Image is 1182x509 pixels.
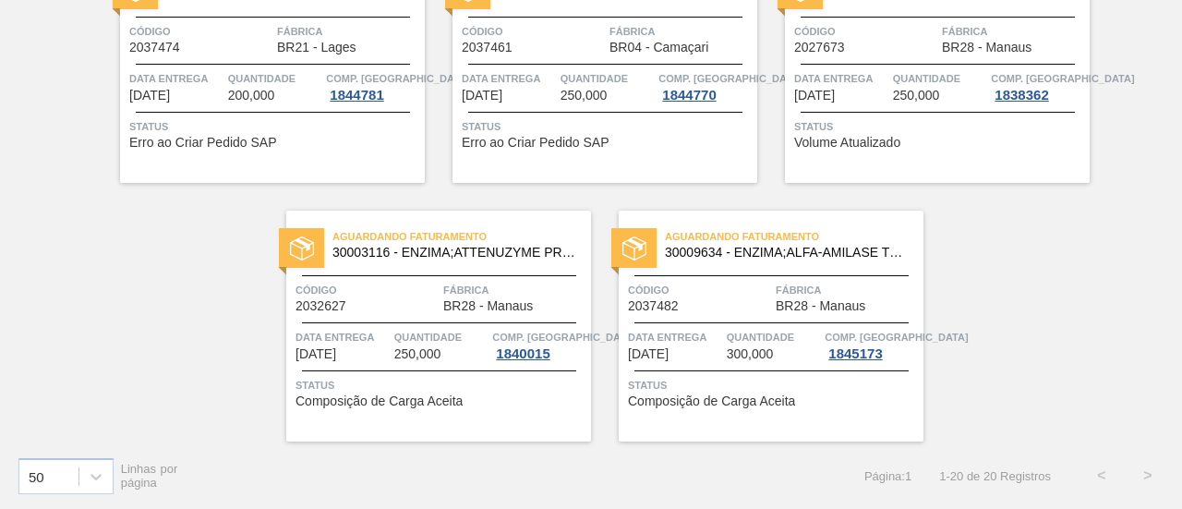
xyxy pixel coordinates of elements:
span: Data entrega [794,69,888,88]
span: Status [794,117,1085,136]
span: 2032627 [295,299,346,313]
span: 2037482 [628,299,679,313]
span: Código [794,22,937,41]
span: Aguardando Faturamento [665,227,923,246]
span: Fábrica [277,22,420,41]
span: Fábrica [443,281,586,299]
span: Código [628,281,771,299]
span: Comp. Carga [326,69,469,88]
span: 300,000 [727,347,774,361]
span: BR28 - Manaus [942,41,1031,55]
span: 250,000 [561,89,608,103]
span: 250,000 [893,89,940,103]
span: Volume Atualizado [794,136,900,150]
span: Status [129,117,420,136]
span: BR28 - Manaus [776,299,865,313]
span: Data entrega [628,328,722,346]
span: Fábrica [942,22,1085,41]
div: 1844781 [326,88,387,103]
span: Fábrica [609,22,753,41]
span: Comp. Carga [492,328,635,346]
span: 30/10/2025 [295,347,336,361]
img: status [622,236,646,261]
span: 2037461 [462,41,513,55]
a: Comp. [GEOGRAPHIC_DATA]1840015 [492,328,586,361]
span: Composição de Carga Aceita [628,394,795,408]
div: 1840015 [492,346,553,361]
a: statusAguardando Faturamento30009634 - ENZIMA;ALFA-AMILASE TERMOESTÁVEL;TERMAMYCódigo2037482Fábri... [591,211,923,442]
span: 1 - 20 de 20 Registros [939,469,1051,483]
span: Data entrega [129,69,223,88]
span: 30009634 - ENZIMA;ALFA-AMILASE TERMOESTÁVEL;TERMAMY [665,246,909,260]
span: 28/10/2025 [794,89,835,103]
span: BR04 - Camaçari [609,41,708,55]
span: BR28 - Manaus [443,299,533,313]
span: Erro ao Criar Pedido SAP [129,136,277,150]
span: 200,000 [228,89,275,103]
span: 250,000 [394,347,441,361]
span: 2027673 [794,41,845,55]
div: 1845173 [825,346,886,361]
span: 2037474 [129,41,180,55]
span: Composição de Carga Aceita [295,394,463,408]
span: Quantidade [228,69,322,88]
span: Fábrica [776,281,919,299]
span: BR21 - Lages [277,41,356,55]
span: Quantidade [727,328,821,346]
button: > [1125,453,1171,499]
span: Comp. Carga [658,69,802,88]
span: Erro ao Criar Pedido SAP [462,136,609,150]
span: 13/10/2025 [129,89,170,103]
span: Quantidade [561,69,655,88]
img: status [290,236,314,261]
a: Comp. [GEOGRAPHIC_DATA]1844770 [658,69,753,103]
span: Data entrega [462,69,556,88]
span: Status [462,117,753,136]
span: Data entrega [295,328,390,346]
span: Status [628,376,919,394]
div: 1838362 [991,88,1052,103]
a: Comp. [GEOGRAPHIC_DATA]1844781 [326,69,420,103]
span: Status [295,376,586,394]
span: Linhas por página [121,462,178,490]
div: 1844770 [658,88,719,103]
span: Comp. Carga [991,69,1134,88]
span: Página : 1 [864,469,911,483]
span: Código [462,22,605,41]
div: 50 [29,468,44,484]
span: Código [295,281,439,299]
span: 30003116 - ENZIMA;ATTENUZYME PRO;NOVOZYMES; [332,246,576,260]
span: Comp. Carga [825,328,968,346]
span: Aguardando Faturamento [332,227,591,246]
button: < [1079,453,1125,499]
span: Quantidade [893,69,987,88]
a: Comp. [GEOGRAPHIC_DATA]1838362 [991,69,1085,103]
a: statusAguardando Faturamento30003116 - ENZIMA;ATTENUZYME PRO;NOVOZYMES;Código2032627FábricaBR28 -... [259,211,591,442]
a: Comp. [GEOGRAPHIC_DATA]1845173 [825,328,919,361]
span: Quantidade [394,328,488,346]
span: Código [129,22,272,41]
span: 30/10/2025 [628,347,669,361]
span: 17/10/2025 [462,89,502,103]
